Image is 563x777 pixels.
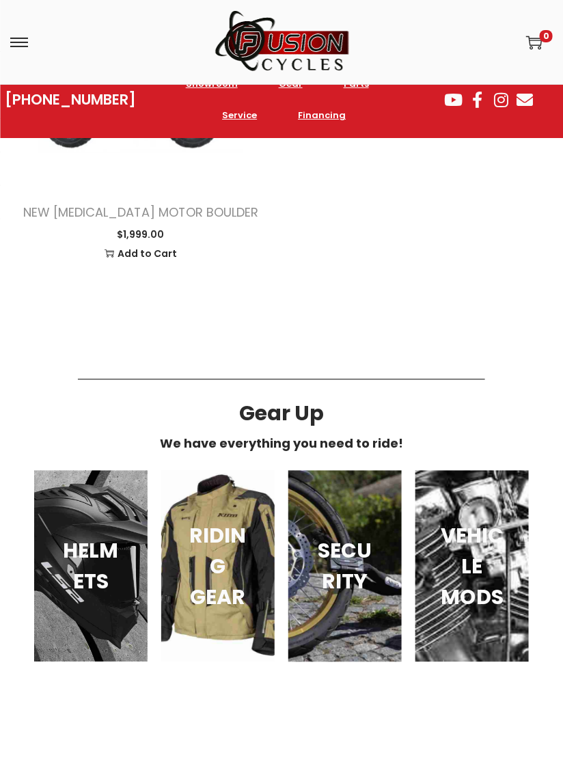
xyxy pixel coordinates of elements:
a: [PHONE_NUMBER] [5,90,136,109]
a: NEW [MEDICAL_DATA] MOTOR BOULDER [23,204,258,221]
a: VEHICLE MODS [415,471,529,662]
h3: SECURITY [312,536,378,597]
nav: Menu [141,68,421,131]
a: HELMETS [34,471,148,662]
span: 1,999.00 [117,228,164,241]
h3: Gear Up [27,404,536,424]
a: 0 [526,34,543,51]
span: $ [117,228,123,241]
h3: VEHICLE MODS [439,521,505,613]
a: RIDING GEAR [161,471,275,662]
a: Financing [284,100,359,131]
a: SECURITY [288,471,402,662]
a: Service [208,100,271,131]
img: Woostify mobile logo [213,10,350,74]
h3: RIDING GEAR [185,521,251,613]
h3: HELMETS [58,536,124,597]
a: Add to Cart [20,244,261,263]
h6: We have everything you need to ride! [27,438,536,450]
